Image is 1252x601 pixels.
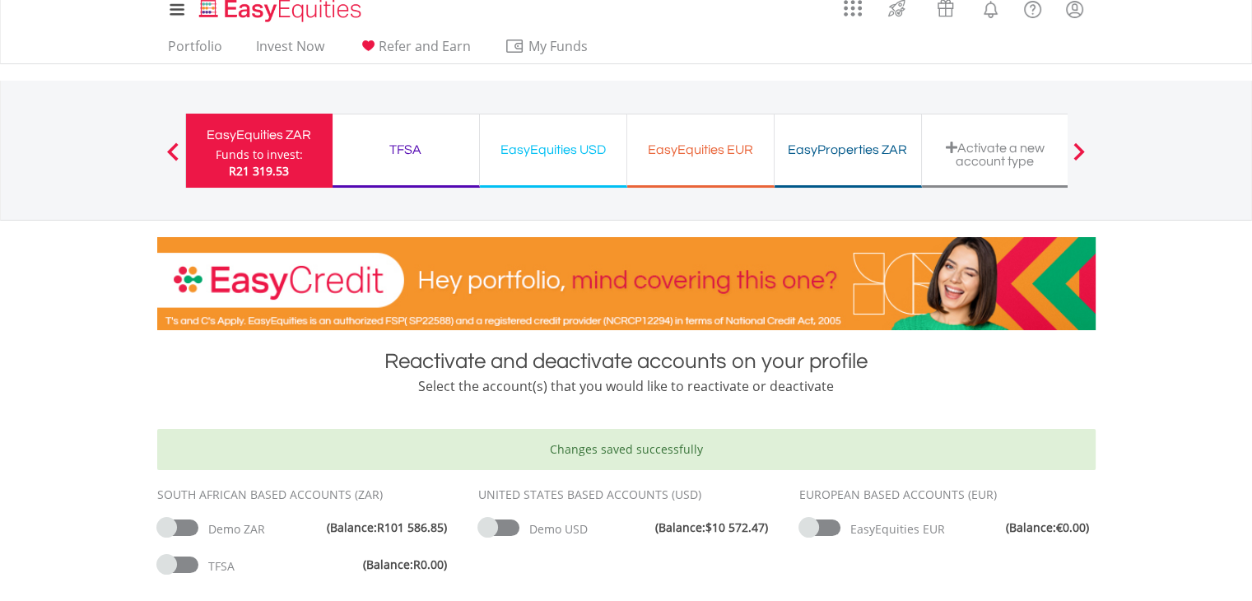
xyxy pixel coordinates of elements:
[529,521,588,537] span: Demo USD
[342,138,469,161] div: TFSA
[850,521,945,537] span: EasyEquities EUR
[216,147,303,163] div: Funds to invest:
[229,163,289,179] span: R21 319.53
[351,38,477,63] a: Refer and Earn
[490,138,617,161] div: EasyEquities USD
[705,519,765,535] span: $10 572.47
[655,519,768,536] span: (Balance: )
[478,487,775,503] div: UNITED STATES BASED ACCOUNTS (USD)
[799,487,1096,503] div: EUROPEAN BASED ACCOUNTS (EUR)
[249,38,331,63] a: Invest Now
[196,123,323,147] div: EasyEquities ZAR
[157,376,1096,396] div: Select the account(s) that you would like to reactivate or deactivate
[637,138,764,161] div: EasyEquities EUR
[413,557,444,572] span: R0.00
[784,138,911,161] div: EasyProperties ZAR
[363,557,447,573] span: (Balance: )
[932,141,1059,168] div: Activate a new account type
[1006,519,1089,536] span: (Balance: )
[379,37,471,55] span: Refer and Earn
[157,347,1096,376] div: Reactivate and deactivate accounts on your profile
[157,487,454,503] div: SOUTH AFRICAN BASED ACCOUNTS (ZAR)
[505,35,612,57] span: My Funds
[1056,519,1086,535] span: €0.00
[327,519,447,536] span: (Balance: )
[377,519,444,535] span: R101 586.85
[208,521,265,537] span: Demo ZAR
[161,38,229,63] a: Portfolio
[208,558,235,574] span: TFSA
[157,429,1096,470] div: Changes saved successfully
[157,237,1096,330] img: EasyCredit Promotion Banner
